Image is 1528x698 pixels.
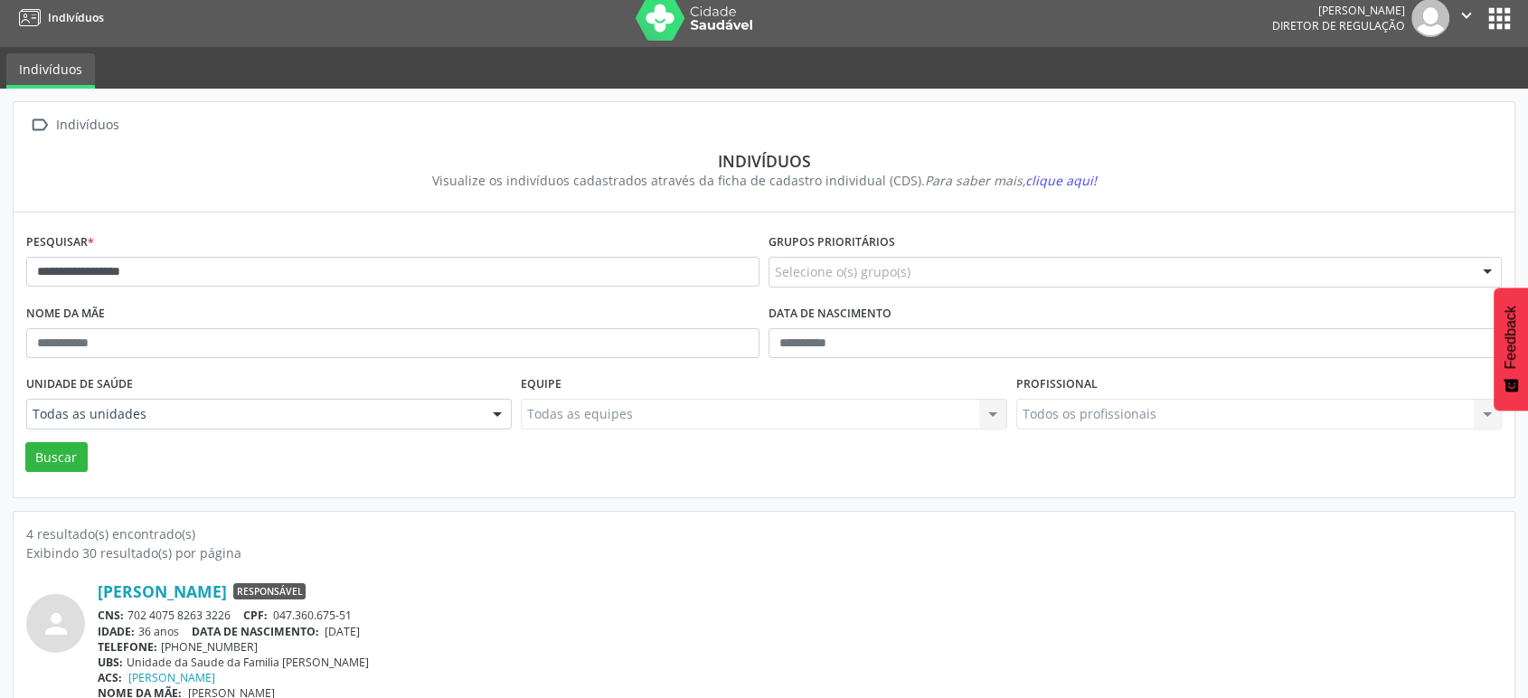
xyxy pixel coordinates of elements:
[925,172,1097,189] i: Para saber mais,
[775,262,910,281] span: Selecione o(s) grupo(s)
[98,581,227,601] a: [PERSON_NAME]
[128,670,215,685] a: [PERSON_NAME]
[52,112,122,138] div: Indivíduos
[769,229,895,257] label: Grupos prioritários
[98,624,135,639] span: IDADE:
[25,442,88,473] button: Buscar
[26,524,1502,543] div: 4 resultado(s) encontrado(s)
[98,639,1502,655] div: [PHONE_NUMBER]
[26,229,94,257] label: Pesquisar
[98,608,124,623] span: CNS:
[98,624,1502,639] div: 36 anos
[1025,172,1097,189] span: clique aqui!
[192,624,319,639] span: DATA DE NASCIMENTO:
[233,583,306,599] span: Responsável
[325,624,360,639] span: [DATE]
[243,608,268,623] span: CPF:
[26,543,1502,562] div: Exibindo 30 resultado(s) por página
[1457,5,1476,25] i: 
[1272,18,1405,33] span: Diretor de regulação
[1503,306,1519,369] span: Feedback
[39,171,1489,190] div: Visualize os indivíduos cadastrados através da ficha de cadastro individual (CDS).
[26,112,122,138] a:  Indivíduos
[39,151,1489,171] div: Indivíduos
[6,53,95,89] a: Indivíduos
[26,371,133,399] label: Unidade de saúde
[98,655,1502,670] div: Unidade da Saude da Familia [PERSON_NAME]
[273,608,352,623] span: 047.360.675-51
[1016,371,1098,399] label: Profissional
[98,655,123,670] span: UBS:
[1272,3,1405,18] div: [PERSON_NAME]
[769,300,891,328] label: Data de nascimento
[40,608,72,640] i: person
[33,405,475,423] span: Todas as unidades
[48,10,104,25] span: Indivíduos
[98,608,1502,623] div: 702 4075 8263 3226
[98,670,122,685] span: ACS:
[1484,3,1515,34] button: apps
[521,371,561,399] label: Equipe
[1494,288,1528,410] button: Feedback - Mostrar pesquisa
[26,300,105,328] label: Nome da mãe
[98,639,157,655] span: TELEFONE:
[26,112,52,138] i: 
[13,3,104,33] a: Indivíduos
